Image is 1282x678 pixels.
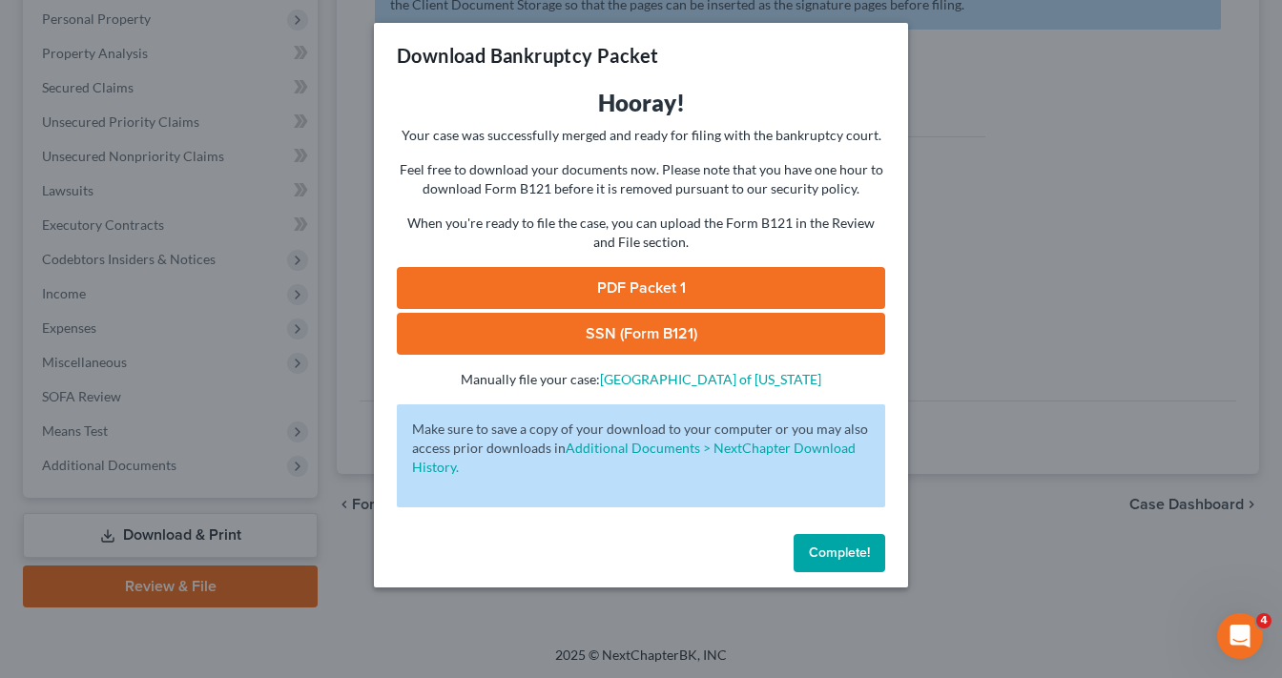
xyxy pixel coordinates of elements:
[397,370,885,389] p: Manually file your case:
[397,126,885,145] p: Your case was successfully merged and ready for filing with the bankruptcy court.
[1256,613,1272,628] span: 4
[600,371,821,387] a: [GEOGRAPHIC_DATA] of [US_STATE]
[809,544,870,561] span: Complete!
[1217,613,1263,659] iframe: Intercom live chat
[397,267,885,309] a: PDF Packet 1
[412,420,870,477] p: Make sure to save a copy of your download to your computer or you may also access prior downloads in
[412,440,856,475] a: Additional Documents > NextChapter Download History.
[397,160,885,198] p: Feel free to download your documents now. Please note that you have one hour to download Form B12...
[397,42,658,69] h3: Download Bankruptcy Packet
[397,214,885,252] p: When you're ready to file the case, you can upload the Form B121 in the Review and File section.
[397,313,885,355] a: SSN (Form B121)
[794,534,885,572] button: Complete!
[397,88,885,118] h3: Hooray!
